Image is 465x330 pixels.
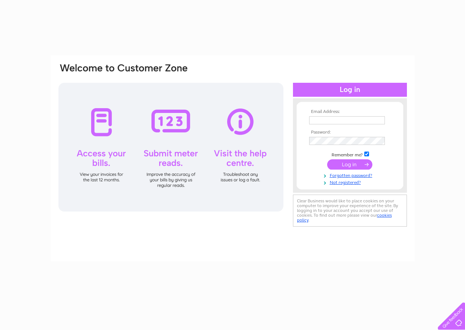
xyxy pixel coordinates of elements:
[293,195,407,227] div: Clear Business would like to place cookies on your computer to improve your experience of the sit...
[309,171,393,178] a: Forgotten password?
[327,159,372,170] input: Submit
[297,213,392,223] a: cookies policy
[309,178,393,185] a: Not registered?
[307,150,393,158] td: Remember me?
[307,130,393,135] th: Password:
[307,109,393,114] th: Email Address:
